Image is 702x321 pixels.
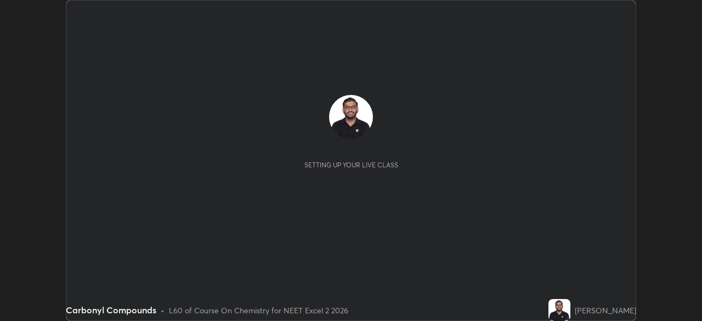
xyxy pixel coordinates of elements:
img: f6c41efb327145258bfc596793d6e4cc.jpg [548,299,570,321]
div: Carbonyl Compounds [66,303,156,317]
div: L60 of Course On Chemistry for NEET Excel 2 2026 [169,305,348,316]
div: Setting up your live class [304,161,398,169]
div: [PERSON_NAME] [575,305,636,316]
div: • [161,305,165,316]
img: f6c41efb327145258bfc596793d6e4cc.jpg [329,95,373,139]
